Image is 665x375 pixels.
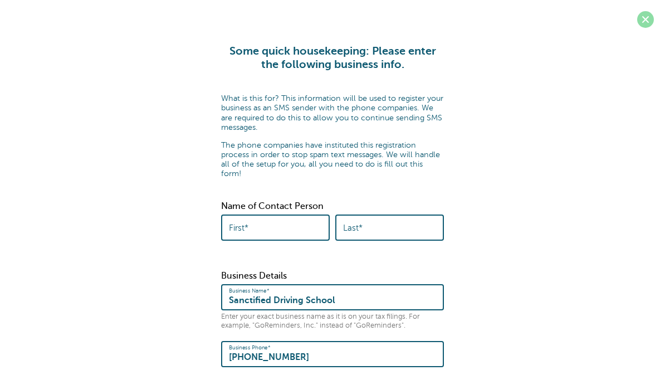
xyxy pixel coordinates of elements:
p: What is this for? This information will be used to register your business as an SMS sender with t... [221,94,444,132]
label: First* [229,223,248,233]
p: Enter your exact business name as it is on your tax filings. For example, "GoReminders, Inc." ins... [221,313,444,330]
h1: Some quick housekeeping: Please enter the following business info. [221,45,444,71]
p: The phone companies have instituted this registration process in order to stop spam text messages... [221,140,444,179]
label: Last* [343,223,363,233]
p: Name of Contact Person [221,201,444,212]
label: Business Name* [229,288,269,294]
p: Business Details [221,271,444,281]
label: Business Phone* [229,344,270,351]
